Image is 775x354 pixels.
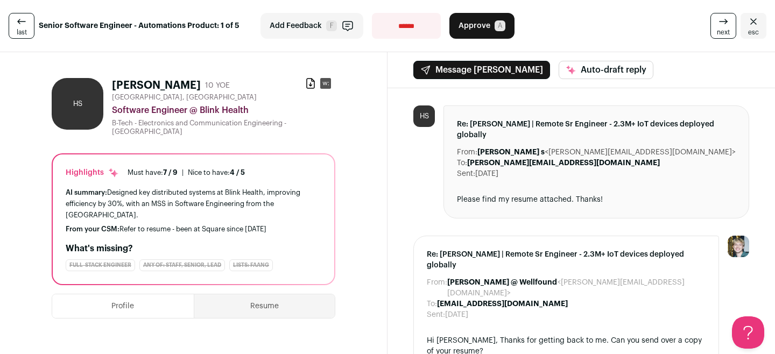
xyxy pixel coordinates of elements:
[112,93,257,102] span: [GEOGRAPHIC_DATA], [GEOGRAPHIC_DATA]
[449,13,515,39] button: Approve A
[194,294,335,318] button: Resume
[66,225,119,232] span: From your CSM:
[427,309,445,320] dt: Sent:
[732,316,764,349] iframe: Help Scout Beacon - Open
[477,148,545,156] b: [PERSON_NAME] s
[163,169,178,176] span: 7 / 9
[437,300,568,308] b: [EMAIL_ADDRESS][DOMAIN_NAME]
[748,28,759,37] span: esc
[66,225,321,233] div: Refer to resume - been at Square since [DATE]
[495,20,505,31] span: A
[66,189,107,196] span: AI summary:
[728,236,749,257] img: 6494470-medium_jpg
[112,104,335,117] div: Software Engineer @ Blink Health
[17,28,27,37] span: last
[477,147,736,158] dd: <[PERSON_NAME][EMAIL_ADDRESS][DOMAIN_NAME]>
[475,168,498,179] dd: [DATE]
[459,20,490,31] span: Approve
[427,299,437,309] dt: To:
[427,277,447,299] dt: From:
[139,259,225,271] div: Any of: Staff, Senior, Lead
[66,187,321,221] div: Designed key distributed systems at Blink Health, improving efficiency by 30%, with an MSS in Sof...
[559,61,653,79] button: Auto-draft reply
[457,147,477,158] dt: From:
[112,119,335,136] div: B-Tech - Electronics and Communication Engineering - [GEOGRAPHIC_DATA]
[66,167,119,178] div: Highlights
[52,78,103,130] div: HS
[457,119,736,140] span: Re: [PERSON_NAME] | Remote Sr Engineer - 2.3M+ IoT devices deployed globally
[413,61,550,79] button: Message [PERSON_NAME]
[413,105,435,127] div: HS
[741,13,766,39] a: Close
[427,249,706,271] span: Re: [PERSON_NAME] | Remote Sr Engineer - 2.3M+ IoT devices deployed globally
[128,168,245,177] ul: |
[447,277,706,299] dd: <[PERSON_NAME][EMAIL_ADDRESS][DOMAIN_NAME]>
[112,78,201,93] h1: [PERSON_NAME]
[457,194,736,205] div: Please find my resume attached. Thanks!
[66,242,321,255] h2: What's missing?
[467,159,660,167] b: [PERSON_NAME][EMAIL_ADDRESS][DOMAIN_NAME]
[445,309,468,320] dd: [DATE]
[52,294,194,318] button: Profile
[326,20,337,31] span: F
[260,13,363,39] button: Add Feedback F
[229,259,273,271] div: Lists: FAANG
[447,279,557,286] b: [PERSON_NAME] @ Wellfound
[457,158,467,168] dt: To:
[270,20,322,31] span: Add Feedback
[66,259,135,271] div: Full-Stack Engineer
[205,80,230,91] div: 10 YOE
[457,168,475,179] dt: Sent:
[230,169,245,176] span: 4 / 5
[9,13,34,39] a: last
[710,13,736,39] a: next
[39,20,239,31] strong: Senior Software Engineer - Automations Product: 1 of 5
[717,28,730,37] span: next
[128,168,178,177] div: Must have:
[188,168,245,177] div: Nice to have:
